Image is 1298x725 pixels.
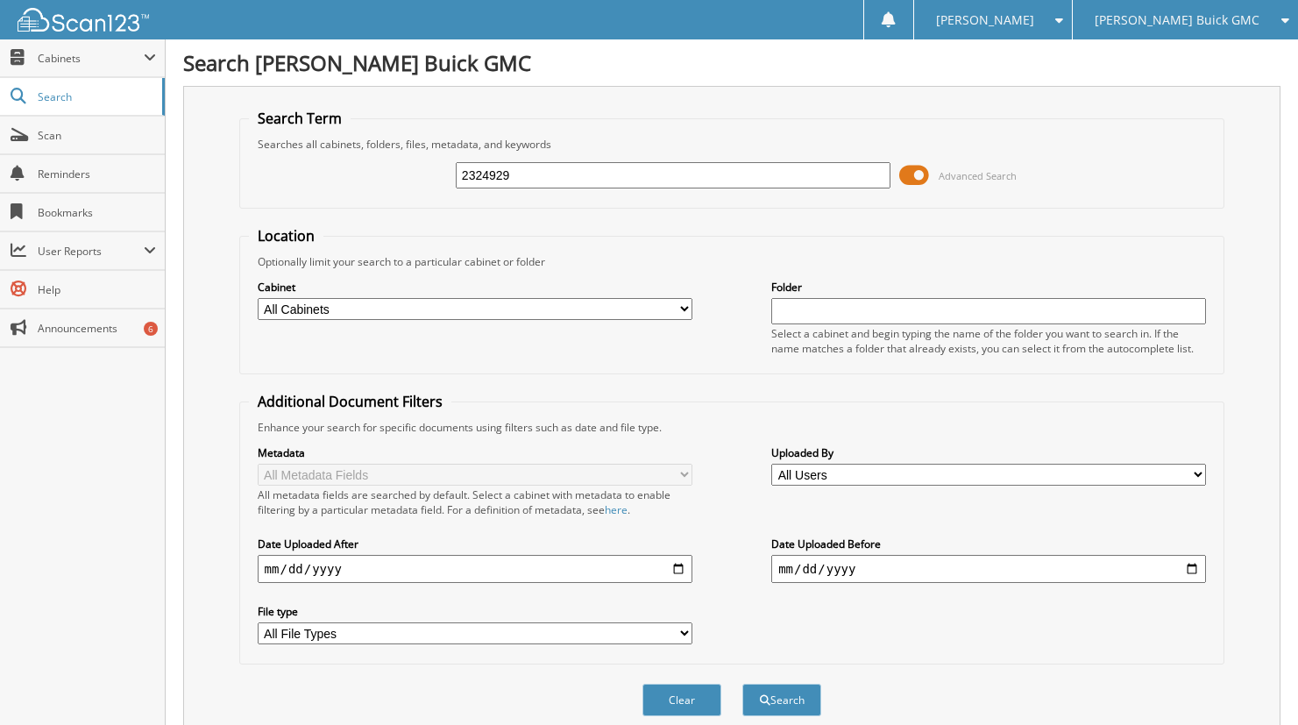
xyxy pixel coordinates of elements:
[38,51,144,66] span: Cabinets
[936,15,1034,25] span: [PERSON_NAME]
[38,89,153,104] span: Search
[258,487,692,517] div: All metadata fields are searched by default. Select a cabinet with metadata to enable filtering b...
[249,226,323,245] legend: Location
[144,322,158,336] div: 6
[183,48,1280,77] h1: Search [PERSON_NAME] Buick GMC
[38,321,156,336] span: Announcements
[38,128,156,143] span: Scan
[249,392,451,411] legend: Additional Document Filters
[1095,15,1259,25] span: [PERSON_NAME] Buick GMC
[771,555,1206,583] input: end
[249,254,1216,269] div: Optionally limit your search to a particular cabinet or folder
[258,604,692,619] label: File type
[605,502,628,517] a: here
[38,282,156,297] span: Help
[18,8,149,32] img: scan123-logo-white.svg
[249,420,1216,435] div: Enhance your search for specific documents using filters such as date and file type.
[642,684,721,716] button: Clear
[771,326,1206,356] div: Select a cabinet and begin typing the name of the folder you want to search in. If the name match...
[771,537,1206,551] label: Date Uploaded Before
[258,537,692,551] label: Date Uploaded After
[38,167,156,181] span: Reminders
[249,137,1216,152] div: Searches all cabinets, folders, files, metadata, and keywords
[771,445,1206,460] label: Uploaded By
[258,555,692,583] input: start
[742,684,821,716] button: Search
[258,280,692,295] label: Cabinet
[249,109,351,128] legend: Search Term
[258,445,692,460] label: Metadata
[1210,641,1298,725] iframe: Chat Widget
[38,205,156,220] span: Bookmarks
[939,169,1017,182] span: Advanced Search
[38,244,144,259] span: User Reports
[771,280,1206,295] label: Folder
